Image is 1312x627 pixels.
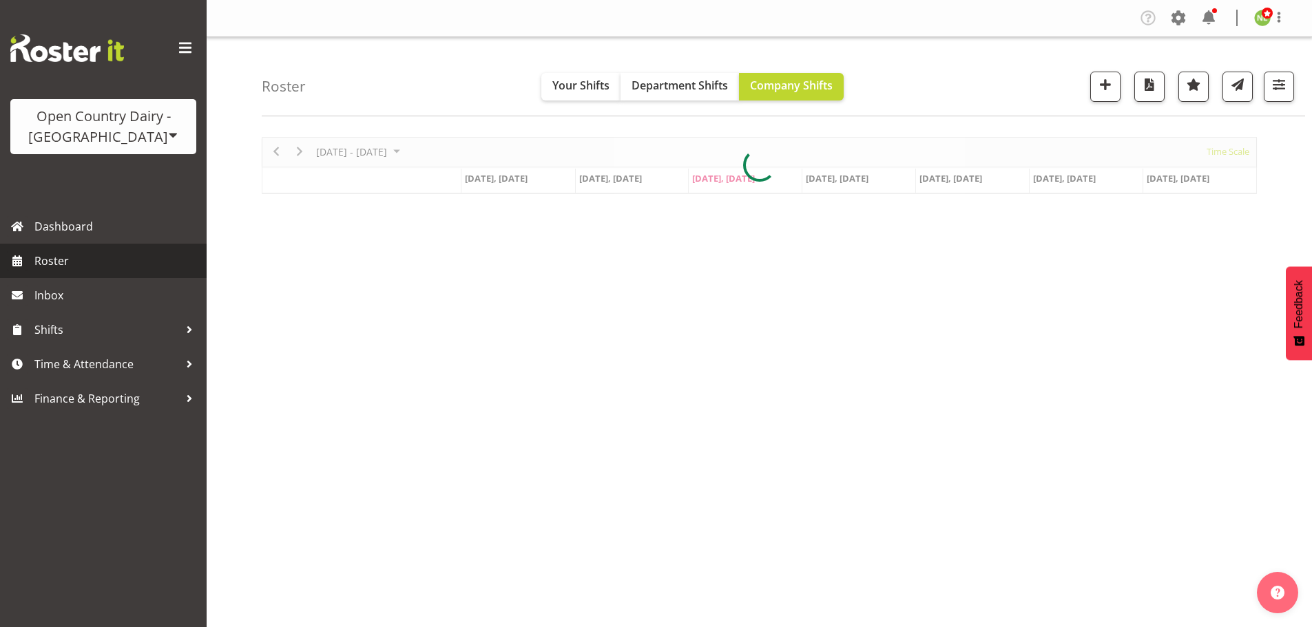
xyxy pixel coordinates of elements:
[632,78,728,93] span: Department Shifts
[1222,72,1253,102] button: Send a list of all shifts for the selected filtered period to all rostered employees.
[34,285,200,306] span: Inbox
[541,73,621,100] button: Your Shifts
[1254,10,1271,26] img: nicole-lloyd7454.jpg
[552,78,610,93] span: Your Shifts
[1090,72,1121,102] button: Add a new shift
[10,34,124,62] img: Rosterit website logo
[621,73,739,100] button: Department Shifts
[1293,280,1305,328] span: Feedback
[1271,586,1284,599] img: help-xxl-2.png
[1178,72,1209,102] button: Highlight an important date within the roster.
[1134,72,1165,102] button: Download a PDF of the roster according to the set date range.
[1264,72,1294,102] button: Filter Shifts
[24,106,183,147] div: Open Country Dairy - [GEOGRAPHIC_DATA]
[1286,266,1312,360] button: Feedback - Show survey
[34,319,179,340] span: Shifts
[34,251,200,271] span: Roster
[262,78,306,94] h4: Roster
[739,73,844,100] button: Company Shifts
[34,354,179,374] span: Time & Attendance
[34,216,200,237] span: Dashboard
[750,78,833,93] span: Company Shifts
[34,388,179,409] span: Finance & Reporting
